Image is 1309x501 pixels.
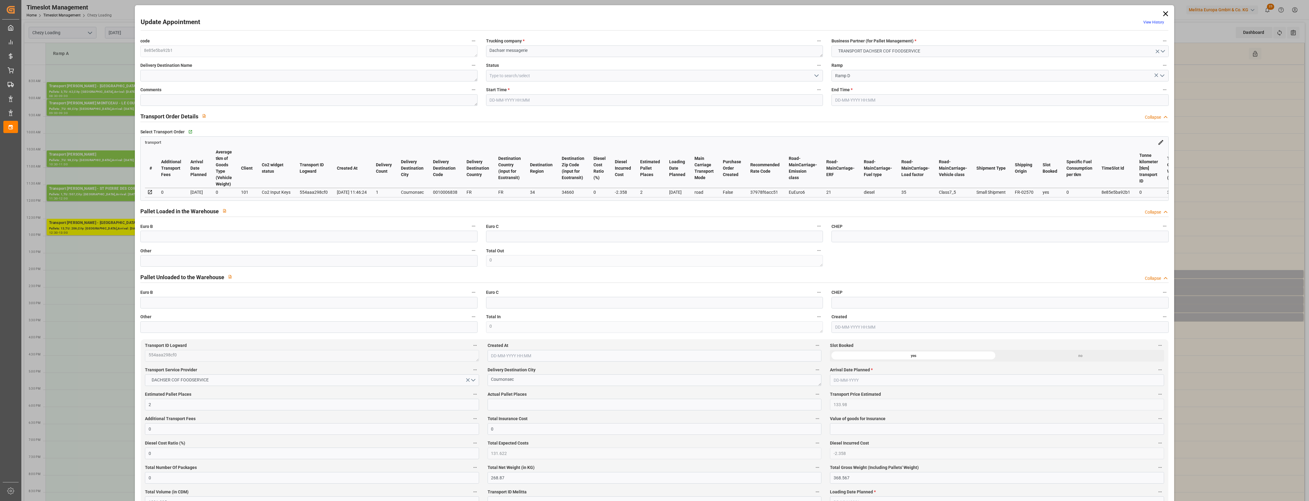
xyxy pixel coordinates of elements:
span: Euro C [486,223,499,230]
button: Diesel Incurred Cost [1156,439,1164,447]
th: Road-MainCarriage-Emission class [784,149,822,188]
th: Specific Fuel Consumption per tkm [1062,149,1097,188]
th: Destination Zip Code (input for Ecotransit) [557,149,589,188]
button: Diesel Cost Ratio (%) [471,439,479,447]
span: Total Net Weight (in KG) [488,464,535,471]
th: Recommended Rate Code [746,149,784,188]
span: Slot Booked [830,342,853,349]
span: Transport Price Estimated [830,391,881,398]
button: Total Net Weight (in KG) [813,463,821,471]
div: Collapse [1145,209,1161,215]
button: Total In [815,313,823,321]
div: Cournonsec [401,189,424,196]
button: View description [224,271,236,283]
button: Total Gross Weight (Including Pallets' Weight) [1156,463,1164,471]
div: FR [498,189,521,196]
th: Road-MainCarriage-Load factor [897,149,934,188]
button: open menu [1157,71,1166,81]
th: Arrival Date Planned [186,149,211,188]
span: Total Number Of Packages [145,464,197,471]
button: Created At [813,341,821,349]
button: Slot Booked [1156,341,1164,349]
span: Created At [488,342,508,349]
th: Destination Region [525,149,557,188]
a: transport [145,139,161,144]
span: Ramp [831,62,843,69]
span: Transport Service Provider [145,367,197,373]
button: Estimated Pallet Places [471,390,479,398]
th: Delivery Destination Code [428,149,462,188]
h2: Transport Order Details [140,112,198,121]
span: Total Expected Costs [488,440,528,446]
div: FR-02570 [1015,189,1033,196]
button: Euro B [470,222,478,230]
button: Total Volume (in CDM) [471,488,479,496]
span: Delivery Destination Name [140,62,192,69]
button: Other [470,313,478,321]
span: CHEP [831,223,842,230]
div: 21 [826,189,855,196]
div: 0 [1066,189,1092,196]
span: Arrival Date Planned [830,367,873,373]
button: code [470,37,478,45]
button: Delivery Destination City [813,366,821,374]
div: Class7_5 [939,189,967,196]
span: CHEP [831,289,842,296]
button: Total Expected Costs [813,439,821,447]
th: Slot Booked [1038,149,1062,188]
button: Created [1161,313,1169,321]
div: 37978f6acc51 [750,189,780,196]
div: Small Shipment [976,189,1006,196]
span: DACHSER COF FOODSERVICE [149,377,212,383]
button: Comments [470,86,478,94]
th: Client [236,149,257,188]
span: Total In [486,314,501,320]
th: Main Carriage Transport Mode [690,149,718,188]
th: TimeSlot Id [1097,149,1135,188]
th: Diesel Incurred Cost [610,149,636,188]
button: CHEP [1161,288,1169,296]
th: Additional Transport Fees [157,149,186,188]
button: Trucking company * [815,37,823,45]
button: CHEP [1161,222,1169,230]
span: transport [145,140,161,145]
button: End Time * [1161,86,1169,94]
th: Delivery Destination Country [462,149,494,188]
input: DD-MM-YYYY [830,374,1164,386]
button: Total Insurance Cost [813,415,821,423]
button: Arrival Date Planned * [1156,366,1164,374]
th: Estimated Pallet Places [636,149,665,188]
div: 35 [901,189,930,196]
button: View description [198,110,210,122]
a: View History [1143,20,1164,24]
input: DD-MM-YYYY HH:MM [831,94,1168,106]
th: Road-MainCarriage-Fuel type [859,149,897,188]
div: 319.677 [1167,189,1183,196]
span: Transport ID Melitta [488,489,527,495]
th: Total Gross Weight (Kg) [1163,149,1188,188]
div: 0 [1139,189,1158,196]
div: -2.358 [615,189,631,196]
div: [DATE] [669,189,685,196]
button: Value of goods for Insurance [1156,415,1164,423]
span: Euro B [140,223,153,230]
div: no [997,350,1164,362]
th: Road-MainCarriage-ERF [822,149,859,188]
h2: Pallet Loaded in the Warehouse [140,207,219,215]
input: DD-MM-YYYY HH:MM [831,321,1168,333]
button: View description [219,205,230,217]
div: False [723,189,741,196]
textarea: 0 [486,321,823,333]
span: Total Gross Weight (Including Pallets' Weight) [830,464,919,471]
span: Select Transport Order [140,129,185,135]
div: 34660 [562,189,584,196]
div: FR [467,189,489,196]
span: Other [140,314,151,320]
span: Actual Pallet Places [488,391,527,398]
span: End Time [831,87,853,93]
button: Status [815,61,823,69]
span: Diesel Cost Ratio (%) [145,440,185,446]
input: DD-MM-YYYY HH:MM [486,94,823,106]
th: # [145,149,157,188]
span: Euro C [486,289,499,296]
